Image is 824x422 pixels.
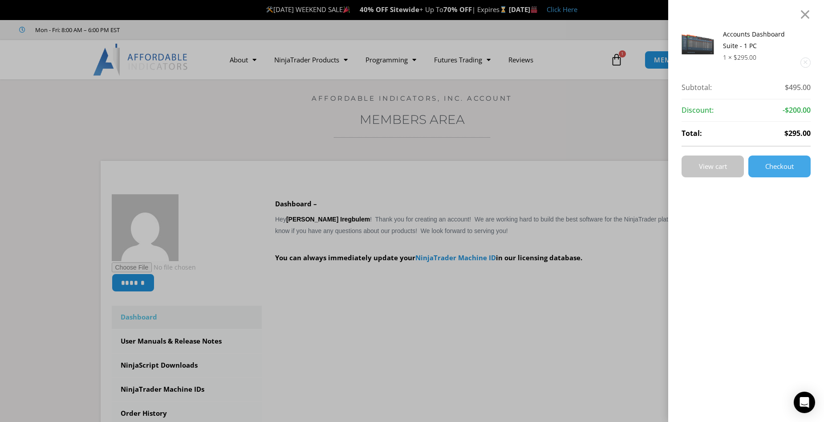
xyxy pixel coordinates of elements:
strong: Total: [682,127,702,140]
div: Open Intercom Messenger [794,392,815,413]
a: View cart [682,156,744,177]
strong: Discount: [682,104,714,117]
span: -$200.00 [783,104,811,117]
span: 1 × [723,53,732,61]
strong: Subtotal: [682,81,712,94]
a: Accounts Dashboard Suite - 1 PC [723,30,785,50]
span: $295.00 [784,127,811,140]
span: $495.00 [785,81,811,94]
bdi: 295.00 [734,53,756,61]
span: Checkout [765,163,794,170]
span: View cart [699,163,727,170]
img: Screenshot 2024-08-26 155710eeeee | Affordable Indicators – NinjaTrader [682,29,714,54]
a: Checkout [748,156,811,177]
span: $ [734,53,737,61]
